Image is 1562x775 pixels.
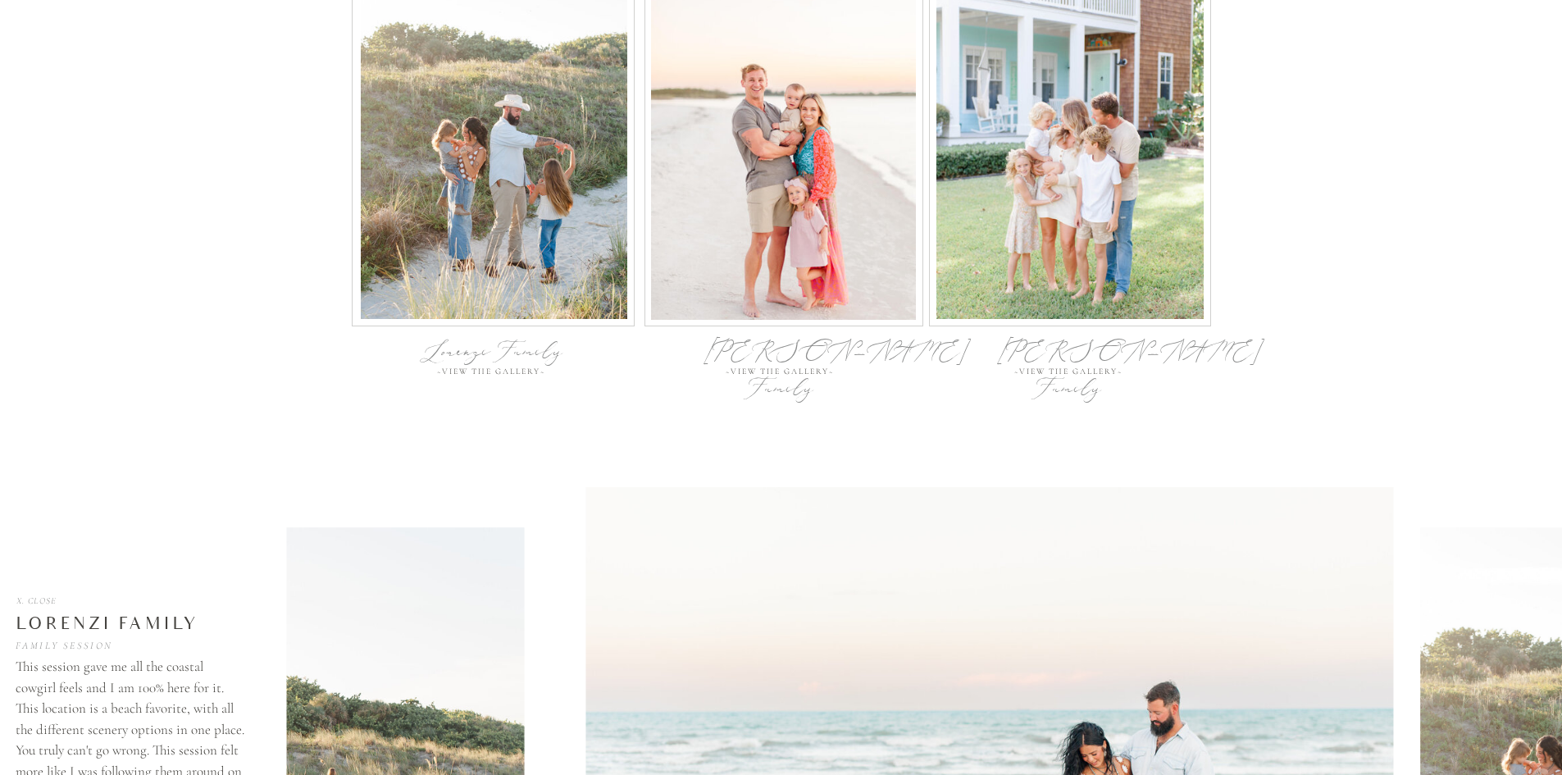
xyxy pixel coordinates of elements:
a: [PERSON_NAME] Family [704,334,860,367]
a: ~View the gallery~ [437,367,549,378]
div: Lorenzi Family [16,612,199,634]
a: Lorenzi Family [408,334,578,367]
a: ~View the gallery~ [726,367,838,378]
h2: Family Session [16,638,148,650]
a: X. Close [16,596,57,608]
a: ~View the gallery~ [1014,367,1127,378]
a: [PERSON_NAME] Family [997,334,1143,367]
